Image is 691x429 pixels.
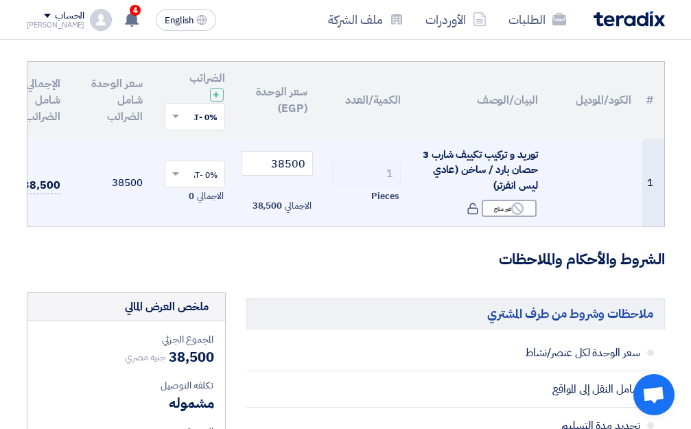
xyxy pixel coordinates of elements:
img: profile_test.png [90,9,112,31]
span: توريد و تركيب تكييف شارب 3 حصان بارد / ساخن (عادي ليس انفرتر) [423,147,537,193]
span: مشموله [169,393,213,413]
div: المجموع الجزئي [38,332,214,347]
img: Teradix logo [594,11,665,27]
div: غير متاح [482,200,537,217]
div: ملخص العرض المالي [125,299,209,315]
span: 38,500 [169,347,213,367]
span: Pieces [371,189,399,203]
button: English [156,9,216,31]
input: أدخل سعر الوحدة [242,151,313,176]
span: الاجمالي [285,199,311,213]
td: 38500 [71,139,154,227]
a: ملف الشركة [317,3,414,36]
th: الكود/الموديل [549,62,642,139]
span: 38,500 [23,177,60,194]
ng-select: VAT [165,161,225,188]
span: English [165,16,194,25]
h5: ملاحظات وشروط من طرف المشتري [246,298,665,329]
th: الضرائب [154,62,236,139]
th: # [642,62,664,139]
span: جنيه مصري [125,350,166,364]
div: الحساب [55,10,84,22]
span: + [213,86,220,103]
span: شامل النقل إلى المواقع [360,382,640,396]
input: RFQ_STEP1.ITEMS.2.AMOUNT_TITLE [332,161,401,185]
div: [PERSON_NAME] [27,21,85,29]
th: سعر الوحدة شامل الضرائب [71,62,154,139]
div: تكلفه التوصيل [38,378,214,393]
span: 38,500 [253,199,282,213]
span: الاجمالي [197,189,223,203]
a: الطلبات [497,3,577,36]
th: الكمية/العدد [318,62,412,139]
span: سعر الوحدة لكل عنصر/نشاط [360,346,640,360]
span: 4 [130,5,141,16]
span: 0 [189,189,194,203]
div: Open chat [633,374,675,415]
td: 1 [642,139,664,227]
th: سعر الوحدة (EGP) [236,62,318,139]
h3: الشروط والأحكام والملاحظات [27,249,665,270]
th: البيان/الوصف [412,62,549,139]
a: الأوردرات [414,3,497,36]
